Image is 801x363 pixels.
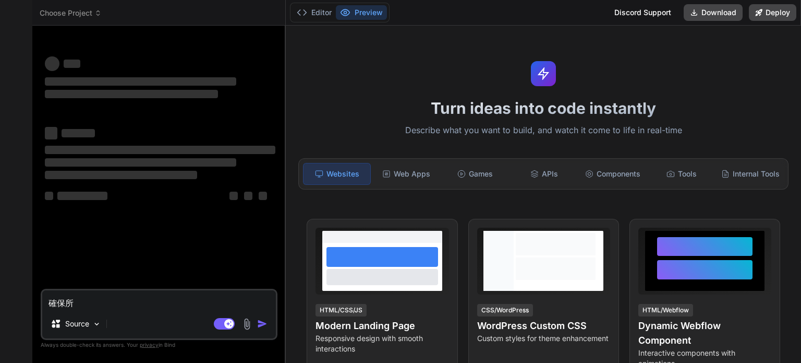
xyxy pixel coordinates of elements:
span: ‌ [229,192,238,200]
div: Internal Tools [717,163,784,185]
div: Discord Support [608,4,677,21]
img: attachment [241,318,253,330]
span: ‌ [62,129,95,137]
p: Responsive design with smooth interactions [315,333,448,354]
button: Editor [293,5,336,20]
div: Web Apps [373,163,440,185]
span: ‌ [45,192,53,200]
div: APIs [511,163,577,185]
h4: Modern Landing Page [315,319,448,333]
span: ‌ [45,127,57,139]
div: Games [442,163,508,185]
img: icon [257,319,268,329]
span: privacy [140,342,159,348]
div: Websites [303,163,371,185]
div: HTML/Webflow [638,304,693,317]
span: ‌ [57,192,107,200]
span: Choose Project [40,8,102,18]
h4: WordPress Custom CSS [477,319,610,333]
span: ‌ [45,171,197,179]
button: Download [684,4,743,21]
h4: Dynamic Webflow Component [638,319,771,348]
p: Source [65,319,89,329]
span: ‌ [45,56,59,71]
p: Describe what you want to build, and watch it come to life in real-time [292,124,795,137]
div: Components [579,163,646,185]
div: HTML/CSS/JS [315,304,367,317]
span: ‌ [244,192,252,200]
span: ‌ [45,158,236,167]
h1: Turn ideas into code instantly [292,99,795,118]
span: ‌ [45,146,275,154]
p: Always double-check its answers. Your in Bind [41,340,277,350]
span: ‌ [45,77,236,86]
div: CSS/WordPress [477,304,533,317]
div: Tools [648,163,715,185]
button: Preview [336,5,387,20]
span: ‌ [45,90,218,98]
span: ‌ [259,192,267,200]
p: Custom styles for theme enhancement [477,333,610,344]
span: ‌ [64,60,80,68]
button: Deploy [749,4,796,21]
textarea: 確保所 [42,290,276,309]
img: Pick Models [92,320,101,329]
